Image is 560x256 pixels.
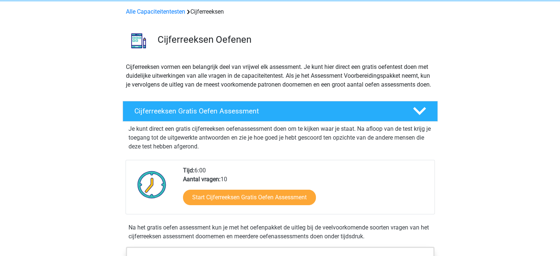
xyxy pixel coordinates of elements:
[183,190,316,205] a: Start Cijferreeksen Gratis Oefen Assessment
[126,63,434,89] p: Cijferreeksen vormen een belangrijk deel van vrijwel elk assessment. Je kunt hier direct een grat...
[183,167,194,174] b: Tijd:
[123,7,437,16] div: Cijferreeksen
[128,125,432,151] p: Je kunt direct een gratis cijferreeksen oefenassessment doen om te kijken waar je staat. Na afloo...
[134,107,401,115] h4: Cijferreeksen Gratis Oefen Assessment
[126,8,185,15] a: Alle Capaciteitentesten
[158,34,432,45] h3: Cijferreeksen Oefenen
[120,101,441,122] a: Cijferreeksen Gratis Oefen Assessment
[133,166,170,203] img: Klok
[126,223,435,241] div: Na het gratis oefen assessment kun je met het oefenpakket de uitleg bij de veelvoorkomende soorte...
[183,176,221,183] b: Aantal vragen:
[123,25,154,56] img: cijferreeksen
[177,166,434,214] div: 6:00 10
